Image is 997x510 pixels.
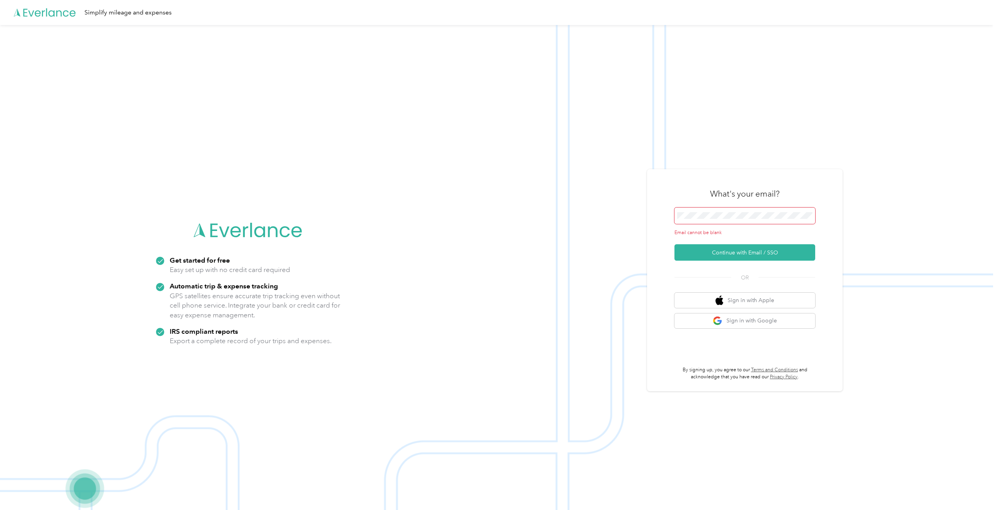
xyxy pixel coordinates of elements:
[710,188,780,199] h3: What's your email?
[713,316,723,326] img: google logo
[674,293,815,308] button: apple logoSign in with Apple
[715,295,723,305] img: apple logo
[770,374,798,380] a: Privacy Policy
[170,282,278,290] strong: Automatic trip & expense tracking
[674,313,815,329] button: google logoSign in with Google
[674,367,815,380] p: By signing up, you agree to our and acknowledge that you have read our .
[170,336,332,346] p: Export a complete record of your trips and expenses.
[731,274,759,282] span: OR
[170,291,341,320] p: GPS satellites ensure accurate trip tracking even without cell phone service. Integrate your bank...
[84,8,172,18] div: Simplify mileage and expenses
[170,327,238,335] strong: IRS compliant reports
[170,265,290,275] p: Easy set up with no credit card required
[751,367,798,373] a: Terms and Conditions
[674,229,815,236] div: Email cannot be blank
[170,256,230,264] strong: Get started for free
[674,244,815,261] button: Continue with Email / SSO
